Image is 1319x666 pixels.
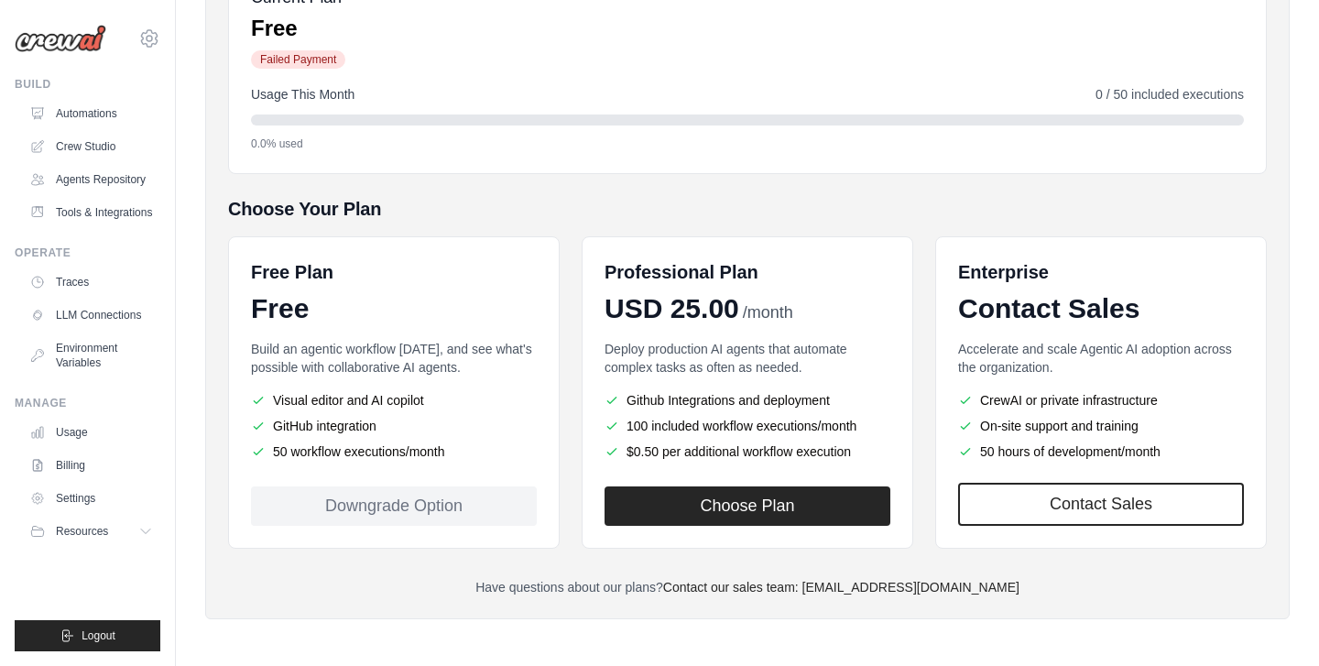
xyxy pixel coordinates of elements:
a: Agents Repository [22,165,160,194]
a: Contact Sales [958,483,1244,526]
p: Have questions about our plans? [228,578,1267,596]
a: Crew Studio [22,132,160,161]
span: 0 / 50 included executions [1096,85,1244,104]
span: 0.0% used [251,136,303,151]
img: Logo [15,25,106,52]
a: Tools & Integrations [22,198,160,227]
div: Operate [15,246,160,260]
h6: Enterprise [958,259,1244,285]
li: 50 workflow executions/month [251,442,537,461]
h6: Professional Plan [605,259,758,285]
p: Free [251,14,345,43]
li: Visual editor and AI copilot [251,391,537,409]
a: Automations [22,99,160,128]
div: Build [15,77,160,92]
p: Build an agentic workflow [DATE], and see what's possible with collaborative AI agents. [251,340,537,377]
div: Free [251,292,537,325]
span: Failed Payment [251,50,345,69]
a: Settings [22,484,160,513]
div: Manage [15,396,160,410]
span: /month [743,300,793,325]
a: Contact our sales team: [EMAIL_ADDRESS][DOMAIN_NAME] [663,580,1019,595]
li: CrewAI or private infrastructure [958,391,1244,409]
button: Resources [22,517,160,546]
a: Usage [22,418,160,447]
a: LLM Connections [22,300,160,330]
h6: Free Plan [251,259,333,285]
div: Downgrade Option [251,486,537,526]
span: Usage This Month [251,85,354,104]
p: Deploy production AI agents that automate complex tasks as often as needed. [605,340,890,377]
button: Logout [15,620,160,651]
li: On-site support and training [958,417,1244,435]
a: Environment Variables [22,333,160,377]
li: Github Integrations and deployment [605,391,890,409]
div: Contact Sales [958,292,1244,325]
li: 100 included workflow executions/month [605,417,890,435]
span: USD 25.00 [605,292,739,325]
a: Billing [22,451,160,480]
a: Traces [22,267,160,297]
li: 50 hours of development/month [958,442,1244,461]
span: Logout [82,628,115,643]
li: $0.50 per additional workflow execution [605,442,890,461]
button: Choose Plan [605,486,890,526]
li: GitHub integration [251,417,537,435]
h5: Choose Your Plan [228,196,1267,222]
p: Accelerate and scale Agentic AI adoption across the organization. [958,340,1244,377]
span: Resources [56,524,108,539]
